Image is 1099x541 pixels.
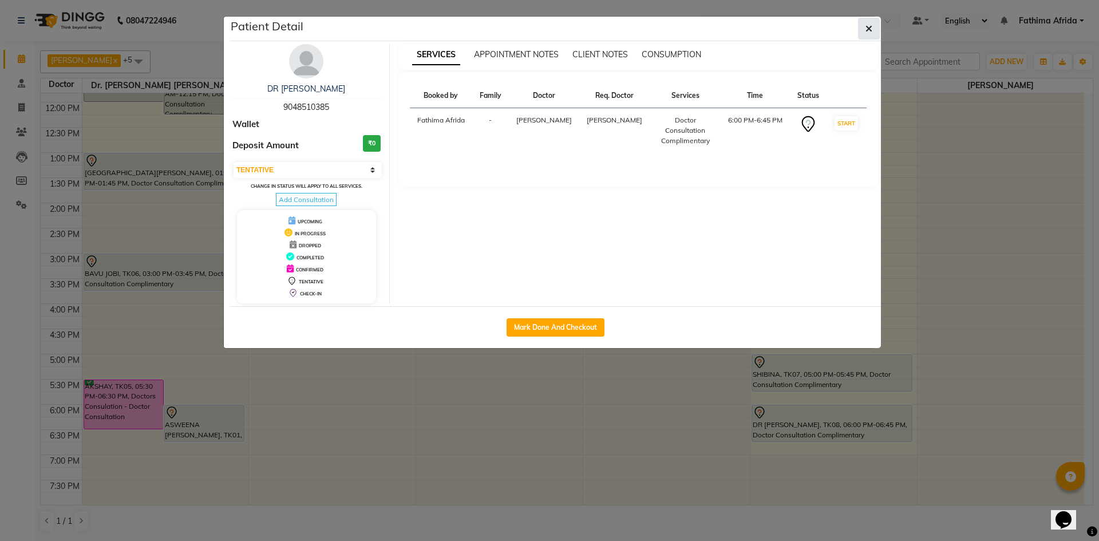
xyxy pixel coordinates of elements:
span: Add Consultation [276,193,337,206]
span: Wallet [232,118,259,131]
th: Services [650,84,721,108]
button: Mark Done And Checkout [507,318,604,337]
span: TENTATIVE [299,279,323,285]
span: [PERSON_NAME] [587,116,642,124]
span: UPCOMING [298,219,322,224]
td: Fathima Afrida [410,108,472,153]
img: avatar [289,44,323,78]
span: CONSUMPTION [642,49,701,60]
span: DROPPED [299,243,321,248]
th: Status [790,84,826,108]
span: Deposit Amount [232,139,299,152]
td: - [472,108,508,153]
span: SERVICES [412,45,460,65]
span: COMPLETED [297,255,324,260]
span: IN PROGRESS [295,231,326,236]
span: 9048510385 [283,102,329,112]
div: Doctor Consultation Complimentary [657,115,714,146]
span: CLIENT NOTES [572,49,628,60]
h5: Patient Detail [231,18,303,35]
span: APPOINTMENT NOTES [474,49,559,60]
h3: ₹0 [363,135,381,152]
span: [PERSON_NAME] [516,116,572,124]
span: CONFIRMED [296,267,323,273]
span: CHECK-IN [300,291,322,297]
iframe: chat widget [1051,495,1088,530]
small: Change in status will apply to all services. [251,183,362,189]
th: Booked by [410,84,472,108]
th: Family [472,84,508,108]
th: Time [720,84,790,108]
td: 6:00 PM-6:45 PM [720,108,790,153]
th: Doctor [508,84,579,108]
a: DR [PERSON_NAME] [267,84,345,94]
button: START [835,116,858,131]
th: Req. Doctor [579,84,650,108]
